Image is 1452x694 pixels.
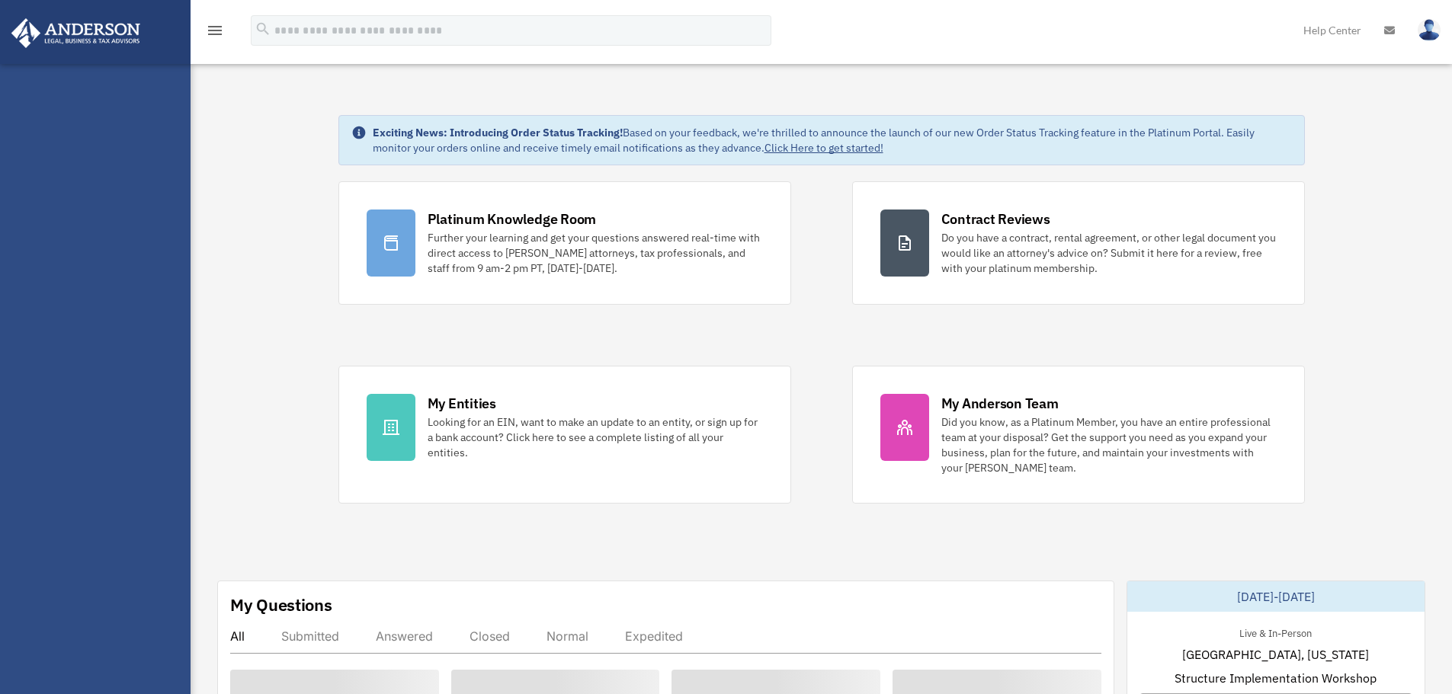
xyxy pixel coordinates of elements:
[470,628,510,644] div: Closed
[338,181,791,305] a: Platinum Knowledge Room Further your learning and get your questions answered real-time with dire...
[255,21,271,37] i: search
[941,209,1050,229] div: Contract Reviews
[373,125,1292,155] div: Based on your feedback, we're thrilled to announce the launch of our new Order Status Tracking fe...
[1182,645,1369,664] span: [GEOGRAPHIC_DATA], [US_STATE]
[376,628,433,644] div: Answered
[373,126,623,139] strong: Exciting News: Introducing Order Status Tracking!
[428,414,763,460] div: Looking for an EIN, want to make an update to an entity, or sign up for a bank account? Click her...
[206,21,224,40] i: menu
[625,628,683,644] div: Expedited
[281,628,339,644] div: Submitted
[941,414,1277,475] div: Did you know, as a Platinum Member, you have an entire professional team at your disposal? Get th...
[7,18,145,48] img: Anderson Advisors Platinum Portal
[428,394,496,413] div: My Entities
[1127,581,1425,612] div: [DATE]-[DATE]
[941,230,1277,276] div: Do you have a contract, rental agreement, or other legal document you would like an attorney's ad...
[852,366,1305,504] a: My Anderson Team Did you know, as a Platinum Member, you have an entire professional team at your...
[428,230,763,276] div: Further your learning and get your questions answered real-time with direct access to [PERSON_NAM...
[230,593,332,616] div: My Questions
[1418,19,1441,41] img: User Pic
[941,394,1059,413] div: My Anderson Team
[338,366,791,504] a: My Entities Looking for an EIN, want to make an update to an entity, or sign up for a bank accoun...
[852,181,1305,305] a: Contract Reviews Do you have a contract, rental agreement, or other legal document you would like...
[1227,624,1324,640] div: Live & In-Person
[1175,669,1377,687] span: Structure Implementation Workshop
[764,141,883,155] a: Click Here to get started!
[206,27,224,40] a: menu
[230,628,245,644] div: All
[547,628,588,644] div: Normal
[428,209,597,229] div: Platinum Knowledge Room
